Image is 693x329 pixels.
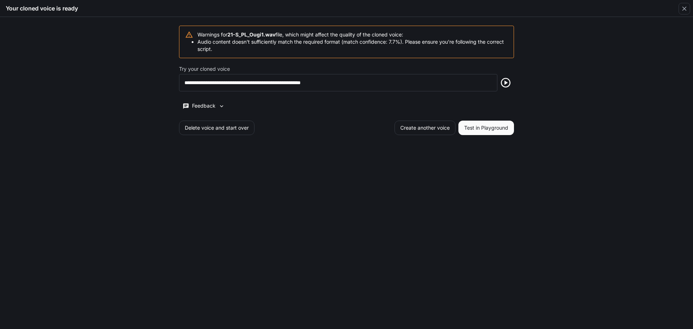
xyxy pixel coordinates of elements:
[458,121,514,135] button: Test in Playground
[179,100,228,112] button: Feedback
[179,121,254,135] button: Delete voice and start over
[197,28,508,56] div: Warnings for file, which might affect the quality of the cloned voice:
[197,38,508,53] li: Audio content doesn't sufficiently match the required format (match confidence: 7.7%). Please ens...
[6,4,78,12] h5: Your cloned voice is ready
[395,121,456,135] button: Create another voice
[179,66,230,72] p: Try your cloned voice
[227,31,275,38] b: 21-S_PL_Ougi1.wav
